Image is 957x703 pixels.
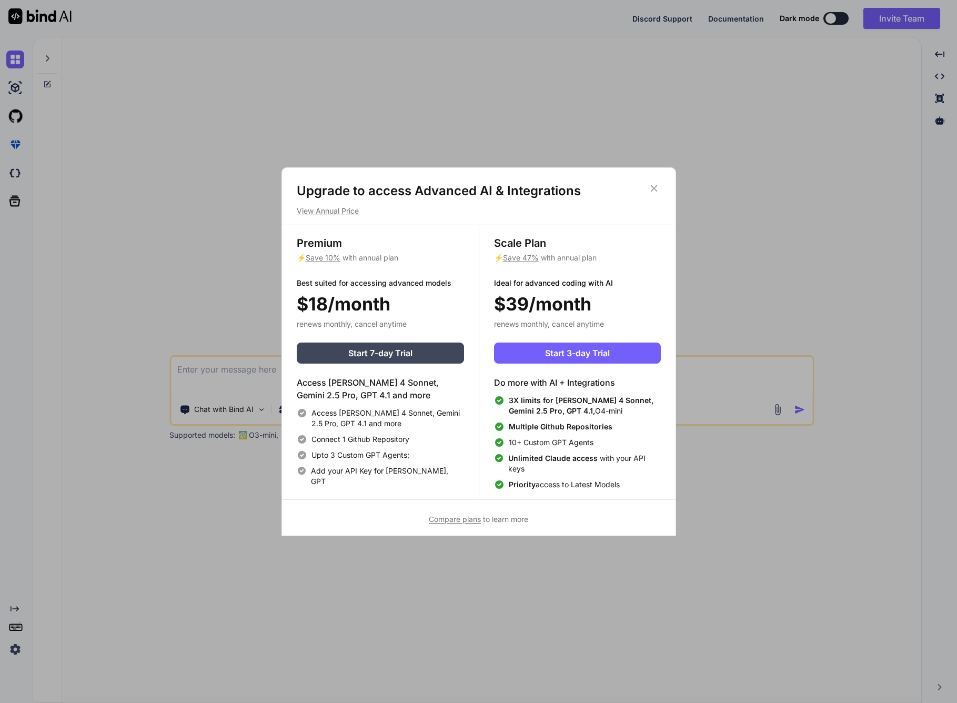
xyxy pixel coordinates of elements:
[311,408,464,429] span: Access [PERSON_NAME] 4 Sonnet, Gemini 2.5 Pro, GPT 4.1 and more
[429,515,528,524] span: to learn more
[494,236,661,250] h3: Scale Plan
[509,395,661,416] span: O4-mini
[509,437,593,448] span: 10+ Custom GPT Agents
[311,466,464,487] span: Add your API Key for [PERSON_NAME], GPT
[297,206,661,216] p: View Annual Price
[297,343,464,364] button: Start 7-day Trial
[297,236,464,250] h3: Premium
[508,454,600,463] span: Unlimited Claude access
[297,376,464,401] h4: Access [PERSON_NAME] 4 Sonnet, Gemini 2.5 Pro, GPT 4.1 and more
[503,253,539,262] span: Save 47%
[311,434,409,445] span: Connect 1 Github Repository
[494,253,661,263] p: ⚡ with annual plan
[306,253,340,262] span: Save 10%
[297,290,390,317] span: $18/month
[509,480,536,489] span: Priority
[494,319,604,328] span: renews monthly, cancel anytime
[297,253,464,263] p: ⚡ with annual plan
[508,453,660,474] span: with your API keys
[494,343,661,364] button: Start 3-day Trial
[509,479,620,490] span: access to Latest Models
[348,347,412,359] span: Start 7-day Trial
[509,396,653,415] span: 3X limits for [PERSON_NAME] 4 Sonnet, Gemini 2.5 Pro, GPT 4.1,
[297,319,407,328] span: renews monthly, cancel anytime
[509,422,612,431] span: Multiple Github Repositories
[311,450,409,460] span: Upto 3 Custom GPT Agents;
[297,278,464,288] p: Best suited for accessing advanced models
[429,515,481,524] span: Compare plans
[494,278,661,288] p: Ideal for advanced coding with AI
[494,290,591,317] span: $39/month
[494,376,661,389] h4: Do more with AI + Integrations
[297,183,661,199] h1: Upgrade to access Advanced AI & Integrations
[545,347,610,359] span: Start 3-day Trial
